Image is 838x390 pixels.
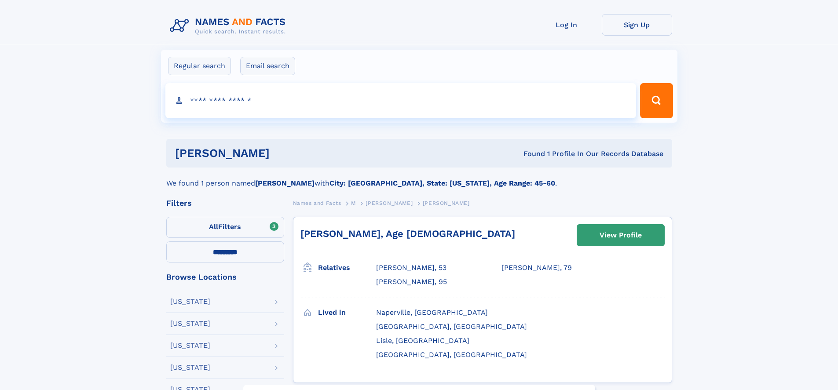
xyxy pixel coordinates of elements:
[376,336,469,345] span: Lisle, [GEOGRAPHIC_DATA]
[640,83,673,118] button: Search Button
[293,197,341,208] a: Names and Facts
[423,200,470,206] span: [PERSON_NAME]
[240,57,295,75] label: Email search
[166,273,284,281] div: Browse Locations
[366,200,413,206] span: [PERSON_NAME]
[255,179,315,187] b: [PERSON_NAME]
[318,305,376,320] h3: Lived in
[170,364,210,371] div: [US_STATE]
[376,322,527,331] span: [GEOGRAPHIC_DATA], [GEOGRAPHIC_DATA]
[396,149,663,159] div: Found 1 Profile In Our Records Database
[376,350,527,359] span: [GEOGRAPHIC_DATA], [GEOGRAPHIC_DATA]
[170,298,210,305] div: [US_STATE]
[600,225,642,245] div: View Profile
[329,179,555,187] b: City: [GEOGRAPHIC_DATA], State: [US_STATE], Age Range: 45-60
[166,14,293,38] img: Logo Names and Facts
[577,225,664,246] a: View Profile
[531,14,602,36] a: Log In
[170,342,210,349] div: [US_STATE]
[300,228,515,239] a: [PERSON_NAME], Age [DEMOGRAPHIC_DATA]
[168,57,231,75] label: Regular search
[209,222,218,231] span: All
[366,197,413,208] a: [PERSON_NAME]
[318,260,376,275] h3: Relatives
[602,14,672,36] a: Sign Up
[166,199,284,207] div: Filters
[351,200,356,206] span: M
[501,263,572,273] a: [PERSON_NAME], 79
[175,148,397,159] h1: [PERSON_NAME]
[376,277,447,287] a: [PERSON_NAME], 95
[165,83,637,118] input: search input
[376,263,446,273] a: [PERSON_NAME], 53
[166,168,672,189] div: We found 1 person named with .
[376,308,488,317] span: Naperville, [GEOGRAPHIC_DATA]
[166,217,284,238] label: Filters
[351,197,356,208] a: M
[170,320,210,327] div: [US_STATE]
